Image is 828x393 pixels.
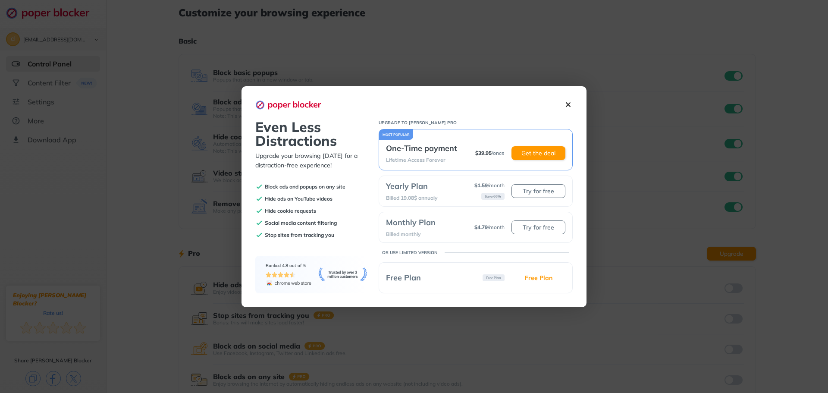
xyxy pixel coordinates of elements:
button: Try for free [511,184,565,198]
img: half-star [290,272,296,278]
button: Free Plan [511,271,565,285]
p: Stop sites from tracking you [265,232,334,238]
p: Hide cookie requests [265,208,316,214]
p: Yearly Plan [386,181,438,191]
img: chrome-web-store-logo [266,280,311,286]
p: Hide ads on YouTube videos [265,195,332,202]
p: / once [475,150,505,156]
span: $ 39.95 [475,150,492,156]
span: $ 4.79 [474,224,488,230]
p: Even Less Distractions [255,120,368,148]
p: Lifetime Access Forever [386,157,457,163]
p: Free Plan [386,273,421,283]
button: Get the deal [511,146,565,160]
p: Billed 19.08$ annualy [386,195,438,201]
img: logo [255,100,329,110]
p: Monthly Plan [386,217,436,227]
img: check [255,207,263,215]
span: $ 1.59 [474,182,488,189]
p: Upgrade your browsing [DATE] for a distraction-free experience! [255,151,368,170]
div: MOST POPULAR [379,129,413,140]
p: Ranked 4.8 out of 5 [266,263,311,268]
p: / month [474,182,505,189]
p: Social media content filtering [265,220,337,226]
img: star [272,272,278,278]
p: OR USE LIMITED VERSION [382,250,438,255]
p: Free Plan [483,274,505,281]
img: star [266,272,272,278]
img: check [255,219,263,227]
p: UPGRADE TO [PERSON_NAME] PRO [379,120,573,126]
img: check [255,195,263,203]
p: One-Time payment [386,143,457,153]
img: star [284,272,290,278]
button: Try for free [511,220,565,234]
img: check [255,183,263,191]
p: Billed monthly [386,231,436,237]
img: trusted-banner [318,267,367,281]
p: Save 66% [481,193,505,200]
img: check [255,231,263,239]
p: / month [474,224,505,230]
p: Block ads and popups on any site [265,183,345,190]
img: star [278,272,284,278]
img: close-icon [564,100,573,109]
